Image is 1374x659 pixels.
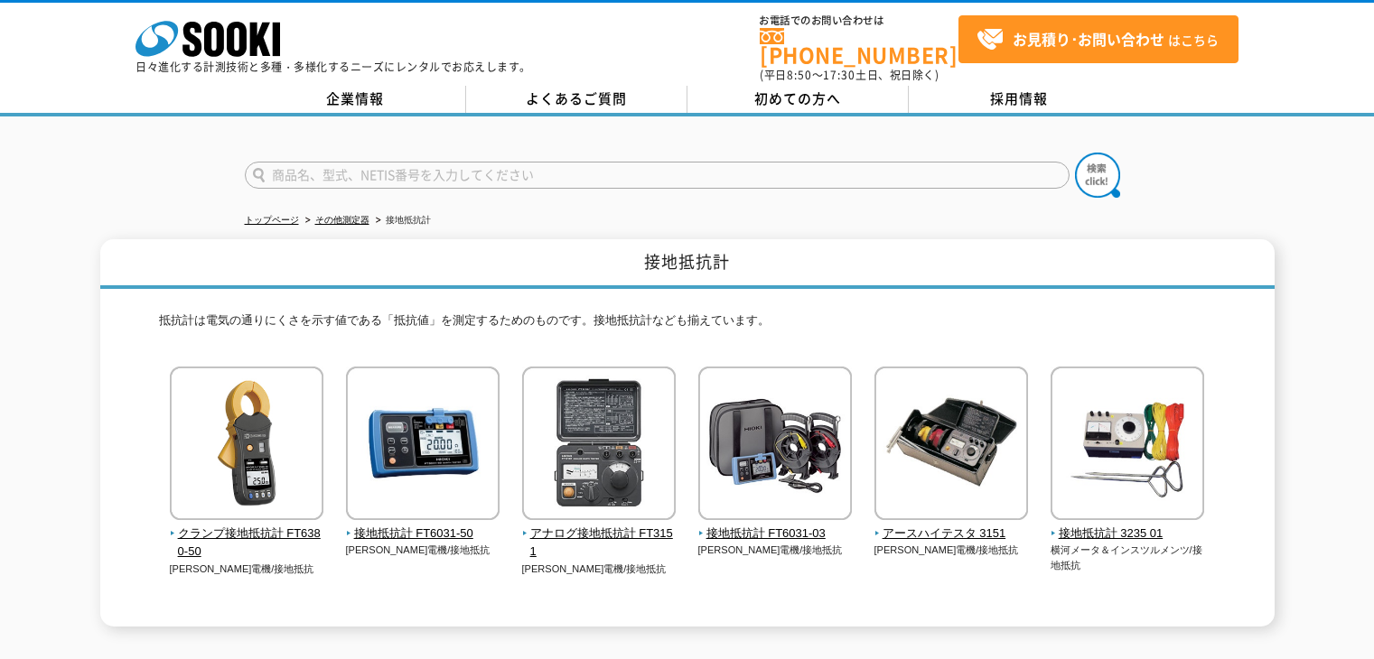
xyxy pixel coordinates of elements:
[760,67,939,83] span: (平日 ～ 土日、祝日除く)
[346,543,500,558] p: [PERSON_NAME]電機/接地抵抗
[909,86,1130,113] a: 採用情報
[874,543,1029,558] p: [PERSON_NAME]電機/接地抵抗
[977,26,1219,53] span: はこちら
[698,543,853,558] p: [PERSON_NAME]電機/接地抵抗
[1051,543,1205,572] p: 横河メータ＆インスツルメンツ/接地抵抗
[159,311,1216,339] p: 抵抗計は電気の通りにくさを示す値である「抵抗値」を測定するためのものです。接地抵抗計なども揃えています。
[1075,153,1120,198] img: btn_search.png
[698,507,853,543] a: 接地抵抗計 FT6031-03
[823,67,855,83] span: 17:30
[1051,524,1205,543] span: 接地抵抗計 3235 01
[1051,507,1205,543] a: 接地抵抗計 3235 01
[760,15,958,26] span: お電話でのお問い合わせは
[874,524,1029,543] span: アースハイテスタ 3151
[522,507,677,562] a: アナログ接地抵抗計 FT3151
[1051,367,1204,524] img: 接地抵抗計 3235 01
[874,507,1029,543] a: アースハイテスタ 3151
[245,86,466,113] a: 企業情報
[958,15,1238,63] a: お見積り･お問い合わせはこちら
[100,239,1275,289] h1: 接地抵抗計
[787,67,812,83] span: 8:50
[136,61,531,72] p: 日々進化する計測技術と多種・多様化するニーズにレンタルでお応えします。
[874,367,1028,524] img: アースハイテスタ 3151
[170,524,324,562] span: クランプ接地抵抗計 FT6380-50
[346,367,500,524] img: 接地抵抗計 FT6031-50
[245,162,1070,189] input: 商品名、型式、NETIS番号を入力してください
[1013,28,1164,50] strong: お見積り･お問い合わせ
[346,524,500,543] span: 接地抵抗計 FT6031-50
[346,507,500,543] a: 接地抵抗計 FT6031-50
[760,28,958,65] a: [PHONE_NUMBER]
[754,88,841,108] span: 初めての方へ
[522,524,677,562] span: アナログ接地抵抗計 FT3151
[170,507,324,562] a: クランプ接地抵抗計 FT6380-50
[372,211,431,230] li: 接地抵抗計
[522,562,677,577] p: [PERSON_NAME]電機/接地抵抗
[522,367,676,524] img: アナログ接地抵抗計 FT3151
[245,215,299,225] a: トップページ
[466,86,687,113] a: よくあるご質問
[698,367,852,524] img: 接地抵抗計 FT6031-03
[315,215,369,225] a: その他測定器
[170,562,324,577] p: [PERSON_NAME]電機/接地抵抗
[698,524,853,543] span: 接地抵抗計 FT6031-03
[687,86,909,113] a: 初めての方へ
[170,367,323,524] img: クランプ接地抵抗計 FT6380-50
